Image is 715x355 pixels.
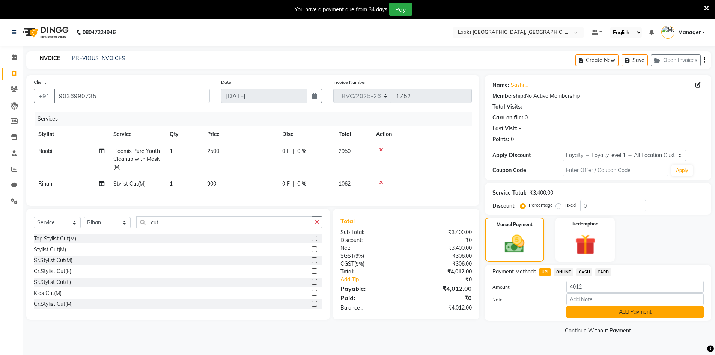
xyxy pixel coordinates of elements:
[519,125,521,133] div: -
[406,244,477,252] div: ₹3,400.00
[492,268,536,276] span: Payment Methods
[34,246,66,254] div: Stylist Cut(M)
[297,180,306,188] span: 0 %
[34,235,76,243] div: Top Stylist Cut(M)
[406,252,477,260] div: ₹306.00
[406,284,477,293] div: ₹4,012.00
[335,260,406,268] div: ( )
[333,79,366,86] label: Invoice Number
[566,293,704,305] input: Add Note
[340,252,354,259] span: SGST
[530,189,553,197] div: ₹3,400.00
[113,148,160,170] span: L'aamis Pure Youth Cleanup with Mask(M)
[529,202,553,208] label: Percentage
[356,261,363,267] span: 9%
[335,228,406,236] div: Sub Total:
[661,26,674,39] img: Manager
[34,89,55,103] button: +91
[221,79,231,86] label: Date
[622,54,648,66] button: Save
[566,281,704,293] input: Amount
[113,180,146,187] span: Stylist Cut(M)
[406,228,477,236] div: ₹3,400.00
[38,180,52,187] span: Rihan
[203,126,278,143] th: Price
[595,268,611,276] span: CARD
[335,244,406,252] div: Net:
[498,233,531,255] img: _cash.svg
[34,289,62,297] div: Kids Cut(M)
[487,284,561,290] label: Amount:
[278,126,334,143] th: Disc
[339,148,351,154] span: 2950
[487,296,561,303] label: Note:
[678,29,701,36] span: Manager
[282,147,290,155] span: 0 F
[492,136,509,144] div: Points:
[335,284,406,293] div: Payable:
[406,293,477,302] div: ₹0
[406,304,477,312] div: ₹4,012.00
[295,6,387,14] div: You have a payment due from 34 days
[170,180,173,187] span: 1
[492,151,563,159] div: Apply Discount
[293,180,294,188] span: |
[207,180,216,187] span: 900
[339,180,351,187] span: 1062
[492,189,527,197] div: Service Total:
[19,22,71,43] img: logo
[34,79,46,86] label: Client
[511,136,514,144] div: 0
[165,126,203,143] th: Qty
[34,300,73,308] div: Cr.Stylist Cut(M)
[492,81,509,89] div: Name:
[486,327,710,335] a: Continue Without Payment
[170,148,173,154] span: 1
[406,268,477,276] div: ₹4,012.00
[293,147,294,155] span: |
[35,52,63,65] a: INVOICE
[335,304,406,312] div: Balance :
[109,126,165,143] th: Service
[38,148,52,154] span: Naobi
[83,22,116,43] b: 08047224946
[492,125,518,133] div: Last Visit:
[406,236,477,244] div: ₹0
[340,217,358,225] span: Total
[511,81,528,89] a: Sashi ..
[335,268,406,276] div: Total:
[564,202,576,208] label: Fixed
[492,166,563,174] div: Coupon Code
[207,148,219,154] span: 2500
[492,92,704,100] div: No Active Membership
[566,306,704,318] button: Add Payment
[72,55,125,62] a: PREVIOUS INVOICES
[651,54,701,66] button: Open Invoices
[340,260,354,267] span: CGST
[282,180,290,188] span: 0 F
[372,126,472,143] th: Action
[576,268,592,276] span: CASH
[492,103,522,111] div: Total Visits:
[497,221,533,228] label: Manual Payment
[35,112,477,126] div: Services
[334,126,372,143] th: Total
[539,268,551,276] span: UPI
[389,3,412,16] button: Pay
[34,257,72,264] div: Sr.Stylist Cut(M)
[34,126,109,143] th: Stylist
[355,253,363,259] span: 9%
[554,268,573,276] span: ONLINE
[54,89,210,103] input: Search by Name/Mobile/Email/Code
[575,54,619,66] button: Create New
[525,114,528,122] div: 0
[492,114,523,122] div: Card on file:
[34,278,71,286] div: Sr.Stylist Cut(F)
[335,293,406,302] div: Paid:
[492,92,525,100] div: Membership:
[492,202,516,210] div: Discount:
[335,276,418,284] a: Add Tip
[34,267,71,275] div: Cr.Stylist Cut(F)
[406,260,477,268] div: ₹306.00
[418,276,477,284] div: ₹0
